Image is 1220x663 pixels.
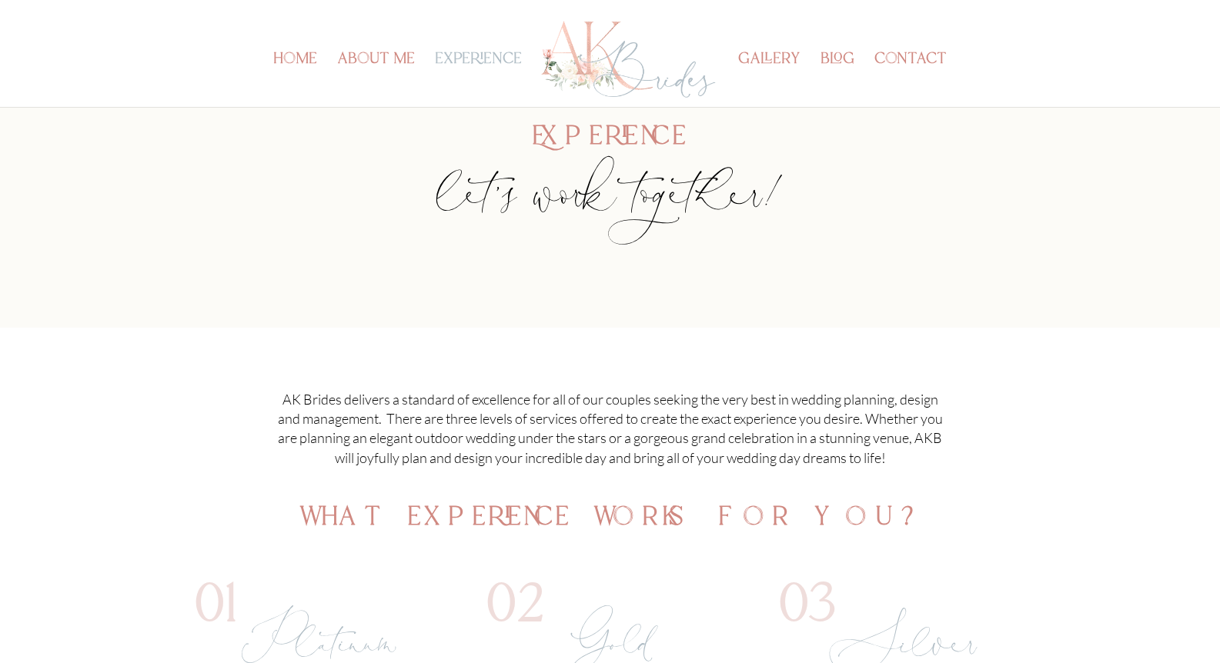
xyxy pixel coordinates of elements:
[435,54,522,107] a: experience
[486,580,733,641] h1: 02
[779,580,1025,641] h1: 03
[195,158,1026,265] p: let’s work together!
[337,54,415,107] a: about me
[273,54,317,107] a: home
[738,54,801,107] a: gallery
[195,124,1026,158] h2: Experience
[539,17,718,102] img: Los Angeles Wedding Planner - AK Brides
[874,54,947,107] a: contact
[195,505,1026,538] h2: what experience works for you?
[272,390,949,481] p: AK Brides delivers a standard of excellence for all of our couples seeking the very best in weddi...
[821,54,854,107] a: blog
[195,580,441,641] h1: 01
